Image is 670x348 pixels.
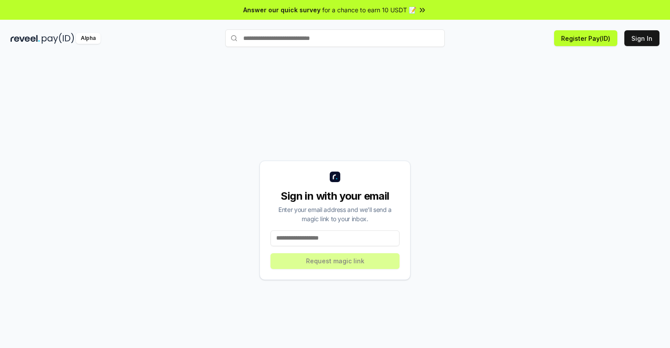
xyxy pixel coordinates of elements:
div: Sign in with your email [270,189,400,203]
button: Sign In [624,30,659,46]
div: Alpha [76,33,101,44]
div: Enter your email address and we’ll send a magic link to your inbox. [270,205,400,223]
img: logo_small [330,172,340,182]
button: Register Pay(ID) [554,30,617,46]
img: reveel_dark [11,33,40,44]
img: pay_id [42,33,74,44]
span: Answer our quick survey [243,5,321,14]
span: for a chance to earn 10 USDT 📝 [322,5,416,14]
